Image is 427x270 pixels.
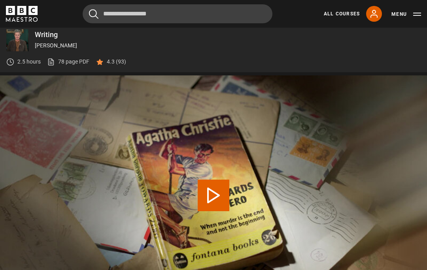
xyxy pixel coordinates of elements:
button: Play Lesson Clues [198,180,229,211]
input: Search [83,4,272,23]
a: 78 page PDF [47,58,89,66]
button: Submit the search query [89,9,98,19]
svg: BBC Maestro [6,6,38,22]
p: Writing [35,31,421,38]
p: 4.3 (93) [107,58,126,66]
p: [PERSON_NAME] [35,41,421,50]
p: 2.5 hours [17,58,41,66]
a: All Courses [324,10,360,17]
button: Toggle navigation [391,10,421,18]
